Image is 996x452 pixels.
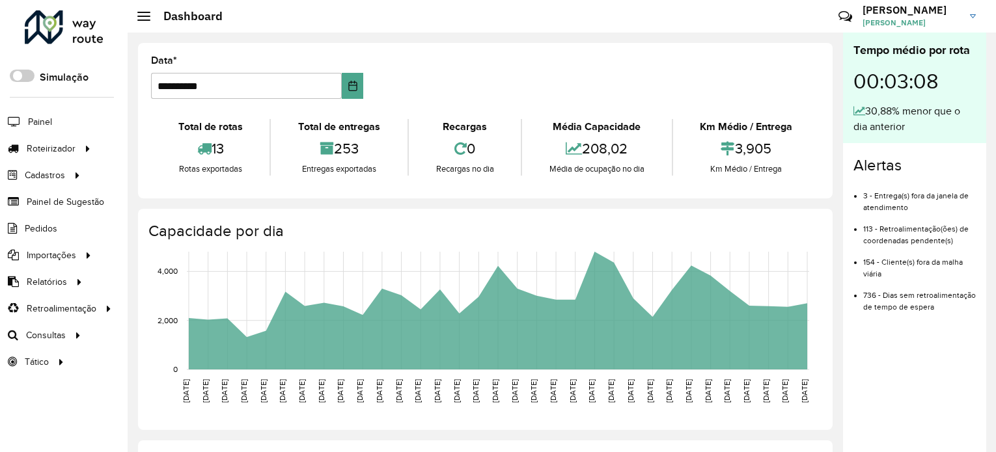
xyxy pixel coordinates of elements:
[762,379,770,403] text: [DATE]
[220,379,228,403] text: [DATE]
[154,119,266,135] div: Total de rotas
[27,142,76,155] span: Roteirizador
[853,42,976,59] div: Tempo médio por rota
[154,163,266,176] div: Rotas exportadas
[646,379,654,403] text: [DATE]
[676,119,816,135] div: Km Médio / Entrega
[355,379,364,403] text: [DATE]
[665,379,673,403] text: [DATE]
[525,163,668,176] div: Média de ocupação no dia
[471,379,480,403] text: [DATE]
[412,163,518,176] div: Recargas no dia
[704,379,712,403] text: [DATE]
[676,135,816,163] div: 3,905
[182,379,190,403] text: [DATE]
[27,195,104,209] span: Painel de Sugestão
[863,17,960,29] span: [PERSON_NAME]
[317,379,325,403] text: [DATE]
[800,379,809,403] text: [DATE]
[723,379,731,403] text: [DATE]
[587,379,596,403] text: [DATE]
[25,222,57,235] span: Pedidos
[491,379,499,403] text: [DATE]
[148,222,820,241] h4: Capacidade por dia
[863,180,976,213] li: 3 - Entrega(s) fora da janela de atendimento
[150,9,223,23] h2: Dashboard
[549,379,557,403] text: [DATE]
[40,70,89,85] label: Simulação
[676,163,816,176] div: Km Médio / Entrega
[413,379,422,403] text: [DATE]
[626,379,635,403] text: [DATE]
[278,379,286,403] text: [DATE]
[274,119,404,135] div: Total de entregas
[27,275,67,289] span: Relatórios
[568,379,577,403] text: [DATE]
[259,379,268,403] text: [DATE]
[274,163,404,176] div: Entregas exportadas
[25,355,49,369] span: Tático
[525,135,668,163] div: 208,02
[529,379,538,403] text: [DATE]
[173,365,178,373] text: 0
[158,267,178,275] text: 4,000
[781,379,789,403] text: [DATE]
[274,135,404,163] div: 253
[158,316,178,325] text: 2,000
[154,135,266,163] div: 13
[831,3,859,31] a: Contato Rápido
[863,246,976,280] li: 154 - Cliente(s) fora da malha viária
[336,379,344,403] text: [DATE]
[433,379,441,403] text: [DATE]
[863,4,960,16] h3: [PERSON_NAME]
[342,73,364,99] button: Choose Date
[853,103,976,135] div: 30,88% menor que o dia anterior
[27,302,96,315] span: Retroalimentação
[452,379,461,403] text: [DATE]
[510,379,519,403] text: [DATE]
[607,379,615,403] text: [DATE]
[412,135,518,163] div: 0
[26,328,66,342] span: Consultas
[27,248,76,262] span: Importações
[375,379,383,403] text: [DATE]
[412,119,518,135] div: Recargas
[853,59,976,103] div: 00:03:08
[28,115,52,129] span: Painel
[201,379,210,403] text: [DATE]
[297,379,306,403] text: [DATE]
[525,119,668,135] div: Média Capacidade
[240,379,248,403] text: [DATE]
[863,280,976,313] li: 736 - Dias sem retroalimentação de tempo de espera
[684,379,693,403] text: [DATE]
[742,379,751,403] text: [DATE]
[394,379,403,403] text: [DATE]
[151,53,177,68] label: Data
[853,156,976,175] h4: Alertas
[25,168,65,182] span: Cadastros
[863,213,976,246] li: 113 - Retroalimentação(ões) de coordenadas pendente(s)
